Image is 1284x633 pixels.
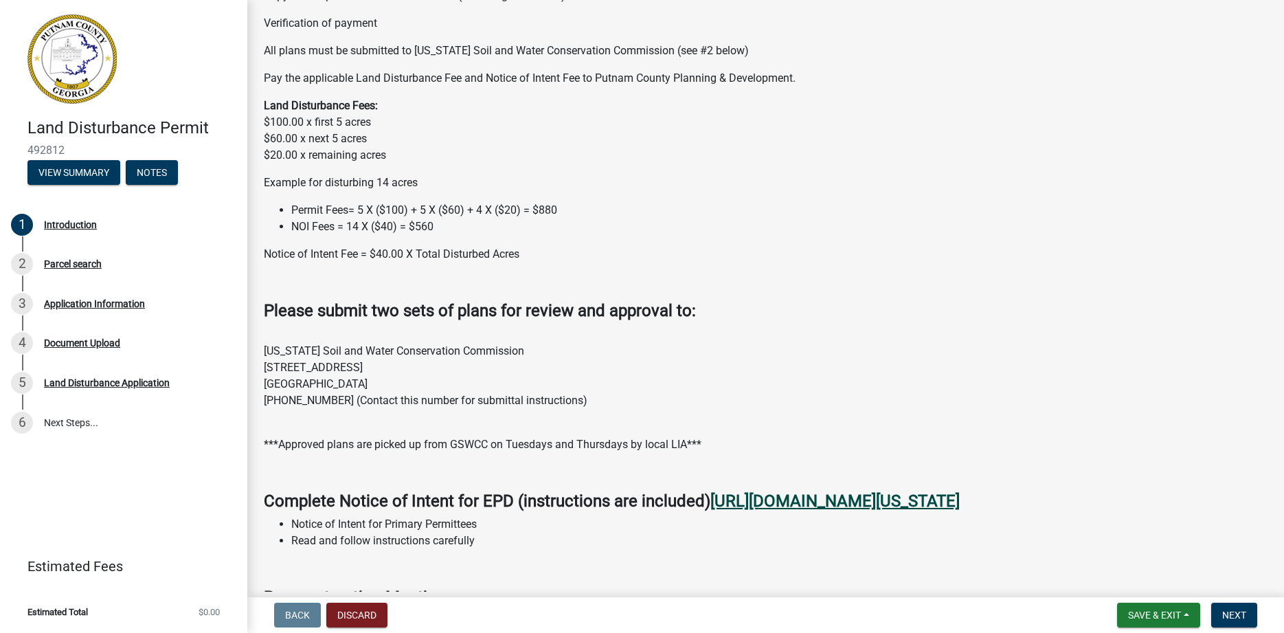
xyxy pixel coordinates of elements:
span: Next [1222,610,1246,621]
p: Verification of payment [264,15,1268,32]
div: 5 [11,372,33,394]
li: Permit Fees= 5 X ($100) + 5 X ($60) + 4 X ($20) = $880 [291,202,1268,219]
p: Notice of Intent Fee = $40.00 X Total Disturbed Acres [264,246,1268,263]
p: Example for disturbing 14 acres [264,175,1268,191]
p: All plans must be submitted to [US_STATE] Soil and Water Conservation Commission (see #2 below) [264,43,1268,59]
span: 492812 [27,144,220,157]
div: 3 [11,293,33,315]
p: Pay the applicable Land Disturbance Fee and Notice of Intent Fee to Putnam County Planning & Deve... [264,70,1268,87]
div: Introduction [44,220,97,230]
button: Save & Exit [1117,603,1200,628]
strong: Land Disturbance Fees: [264,99,378,112]
span: Estimated Total [27,608,88,617]
div: Application Information [44,299,145,309]
li: NOI Fees = 14 X ($40) = $560 [291,219,1268,235]
button: Notes [126,160,178,185]
wm-modal-confirm: Notes [126,168,178,179]
div: 1 [11,214,33,236]
button: Back [274,603,321,628]
div: 4 [11,332,33,354]
span: Back [285,610,310,621]
li: Read and follow instructions carefully [291,533,1268,549]
button: View Summary [27,160,120,185]
li: Notice of Intent for Primary Permittees [291,516,1268,533]
wm-modal-confirm: Summary [27,168,120,179]
strong: Complete Notice of Intent for EPD (instructions are included) [264,491,710,511]
a: [URL][DOMAIN_NAME][US_STATE] [710,491,960,511]
span: Save & Exit [1128,610,1181,621]
p: $100.00 x first 5 acres $60.00 x next 5 acres $20.00 x remaining acres [264,98,1268,164]
strong: Preconstruction Meeting [264,588,445,607]
img: Putnam County, Georgia [27,14,117,104]
div: Document Upload [44,338,120,348]
div: 2 [11,253,33,275]
strong: Please submit two sets of plans for review and approval to: [264,301,696,320]
h4: Land Disturbance Permit [27,118,236,138]
button: Discard [326,603,387,628]
a: Estimated Fees [11,553,225,580]
button: Next [1211,603,1257,628]
div: 6 [11,412,33,434]
p: ***Approved plans are picked up from GSWCC on Tuesdays and Thursdays by local LIA*** [264,436,1268,453]
span: $0.00 [199,608,220,617]
p: [US_STATE] Soil and Water Conservation Commission [STREET_ADDRESS] [GEOGRAPHIC_DATA] [PHONE_NUMBE... [264,326,1268,425]
div: Land Disturbance Application [44,378,170,388]
div: Parcel search [44,259,102,269]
